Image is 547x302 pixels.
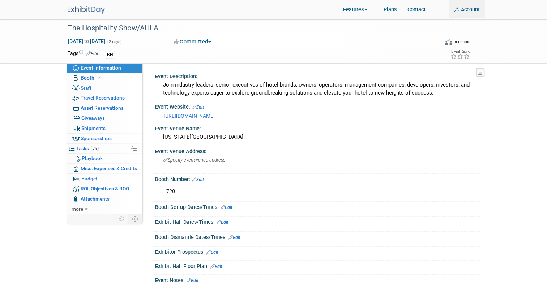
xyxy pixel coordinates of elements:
a: Features [338,1,378,19]
div: Exhibit Hall Floor Plan: [155,261,480,270]
span: more [72,206,83,212]
div: Event Description: [155,71,480,80]
span: Misc. Expenses & Credits [81,165,137,171]
span: Booth [81,75,103,81]
a: Edit [86,51,98,56]
span: Tasks [76,146,99,151]
a: Shipments [67,123,142,133]
a: Misc. Expenses & Credits [67,164,142,173]
a: Edit [206,250,218,255]
a: Giveaways [67,113,142,123]
a: Edit [217,220,228,225]
div: Event Venue Name: [155,123,480,132]
a: Edit [228,235,240,240]
td: Tags [68,50,98,59]
span: ROI, Objectives & ROO [81,186,129,192]
a: Booth [67,73,142,83]
span: Travel Reservations [81,95,125,101]
a: Event Information [67,63,142,73]
div: 720 [161,184,415,199]
span: Giveaways [81,115,105,121]
span: Asset Reservations [81,105,124,111]
div: Event Venue Address: [155,146,480,155]
div: Join industry leaders, senior executives of hotel brands, owners, operators, management companies... [161,79,474,98]
div: Event Rating [450,50,470,53]
span: Specify event venue address [163,157,225,163]
a: Account [449,0,485,18]
a: Attachments [67,194,142,204]
div: Event Format [413,38,471,49]
span: Budget [81,176,98,181]
a: Playbook [67,154,142,163]
a: Travel Reservations [67,93,142,103]
a: Staff [67,83,142,93]
div: Event Notes: [155,275,480,284]
span: Event Information [81,65,121,71]
a: Edit [192,177,204,182]
div: Exhibit Hall Dates/Times: [155,217,480,226]
a: more [67,204,142,214]
img: Format-Inperson.png [445,39,452,45]
div: Booth Set-up Dates/Times: [155,202,480,211]
td: Personalize Event Tab Strip [115,214,128,223]
i: Booth reservation complete [98,76,101,80]
a: Plans [378,0,402,18]
a: Contact [402,0,431,18]
a: Edit [210,264,222,269]
span: (2 days) [107,39,122,44]
span: Attachments [81,196,110,202]
a: Sponsorships [67,134,142,143]
div: The Hospitality Show/AHLA [65,22,436,35]
span: 0% [91,146,99,151]
a: Edit [221,205,232,210]
span: Shipments [81,125,106,131]
span: to [83,38,90,44]
a: Tasks0% [67,144,142,154]
div: [US_STATE][GEOGRAPHIC_DATA] [161,131,474,143]
div: BH [105,51,115,59]
span: Sponsorships [81,135,112,141]
td: Toggle Event Tabs [128,214,142,223]
a: Asset Reservations [67,103,142,113]
span: Playbook [82,155,103,161]
button: Committed [171,38,214,46]
a: Edit [192,105,204,110]
div: Booth Number: [155,174,480,183]
div: Exhibitor Prospectus: [155,247,480,256]
a: ROI, Objectives & ROO [67,184,142,194]
a: Edit [187,278,198,283]
div: Event Website: [155,101,480,111]
a: Budget [67,174,142,184]
span: Staff [81,85,91,91]
span: [DATE] [DATE] [68,38,106,45]
img: ExhibitDay [68,6,105,14]
a: [URL][DOMAIN_NAME] [164,113,215,119]
div: In-Person [453,39,470,45]
div: Booth Dismantle Dates/Times: [155,232,480,241]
